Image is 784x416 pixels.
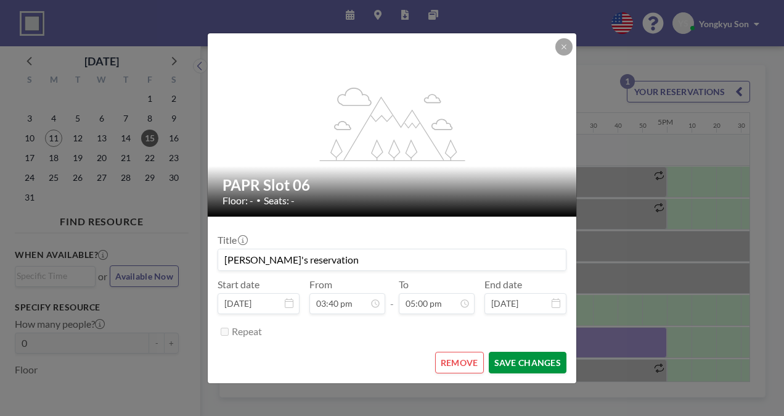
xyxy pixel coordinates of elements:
label: Start date [218,278,259,291]
label: Repeat [232,325,262,338]
input: (No title) [218,249,566,270]
h2: PAPR Slot 06 [223,176,563,194]
label: End date [484,278,522,291]
button: REMOVE [435,352,484,373]
g: flex-grow: 1.2; [320,86,465,160]
span: Seats: - [264,194,295,207]
label: To [399,278,409,291]
label: From [309,278,332,291]
span: - [390,283,394,310]
span: • [256,196,261,205]
label: Title [218,234,247,246]
button: SAVE CHANGES [489,352,566,373]
span: Floor: - [223,194,253,207]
